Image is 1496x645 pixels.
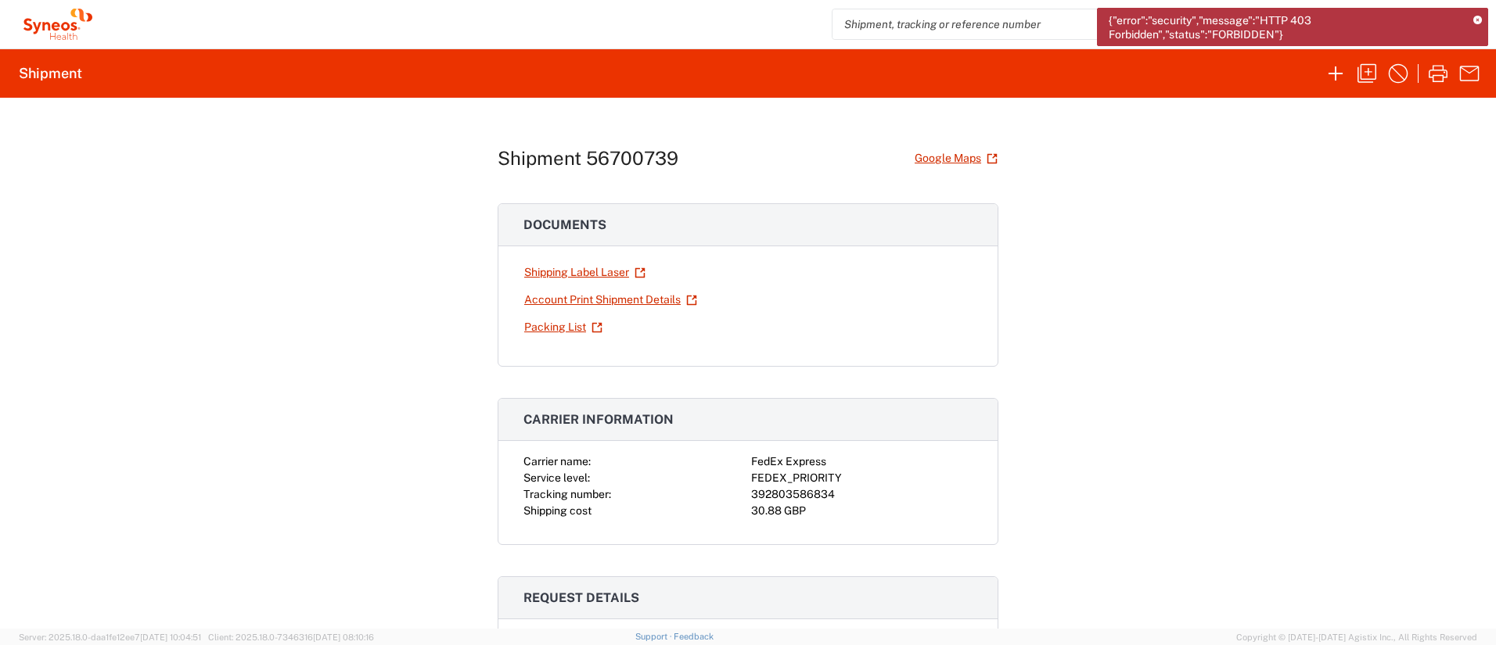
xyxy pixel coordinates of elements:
span: Shipping cost [523,504,592,517]
h2: Shipment [19,64,82,83]
a: Google Maps [914,145,998,172]
a: Packing List [523,314,603,341]
a: Account Print Shipment Details [523,286,698,314]
span: Client: 2025.18.0-7346316 [208,632,374,642]
span: [DATE] 10:04:51 [140,632,201,642]
span: Service level: [523,471,590,484]
div: 30.88 GBP [751,503,973,519]
a: Support [635,632,674,641]
a: Feedback [674,632,714,641]
span: Server: 2025.18.0-daa1fe12ee7 [19,632,201,642]
span: [DATE] 08:10:16 [313,632,374,642]
h1: Shipment 56700739 [498,147,678,170]
input: Shipment, tracking or reference number [833,9,1238,39]
span: Request details [523,590,639,605]
div: FEDEX_PRIORITY [751,470,973,486]
a: Shipping Label Laser [523,259,646,286]
div: FedEx Express [751,453,973,470]
span: Tracking number: [523,488,611,500]
span: Copyright © [DATE]-[DATE] Agistix Inc., All Rights Reserved [1236,630,1477,644]
span: {"error":"security","message":"HTTP 403 Forbidden","status":"FORBIDDEN"} [1109,13,1462,41]
span: Carrier information [523,412,674,427]
div: 392803586834 [751,486,973,503]
span: Carrier name: [523,455,591,468]
span: Documents [523,217,606,232]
